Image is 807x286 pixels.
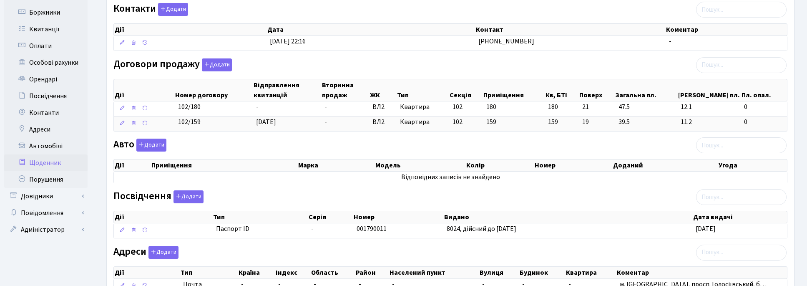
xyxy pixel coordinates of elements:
span: - [669,37,671,46]
input: Пошук... [696,137,787,153]
button: Адреси [148,246,178,259]
input: Пошук... [696,245,787,261]
th: Дії [114,267,180,278]
th: Загальна пл. [615,79,677,101]
th: Квартира [565,267,616,278]
th: Видано [443,211,692,223]
th: Номер [534,159,612,171]
a: Щоденник [4,154,88,171]
span: 159 [548,117,575,127]
th: Приміщення [483,79,544,101]
th: Серія [308,211,353,223]
button: Авто [136,139,166,152]
th: Угода [718,159,787,171]
span: [PHONE_NUMBER] [478,37,534,46]
span: - [256,102,259,111]
th: Район [355,267,389,278]
a: Додати [171,189,204,204]
span: - [311,224,314,233]
a: Контакти [4,104,88,121]
span: Квартира [400,102,446,112]
th: Номер [353,211,443,223]
span: [DATE] 22:16 [270,37,306,46]
th: Відправлення квитанцій [253,79,321,101]
a: Боржники [4,4,88,21]
th: Марка [297,159,375,171]
a: Повідомлення [4,205,88,221]
th: Контакт [475,24,665,35]
span: 180 [548,102,575,112]
a: Оплати [4,38,88,54]
span: - [324,102,327,111]
button: Посвідчення [173,190,204,203]
th: Дата видачі [692,211,787,223]
th: Приміщення [151,159,297,171]
th: Населений пункт [389,267,478,278]
th: Доданий [612,159,718,171]
span: 159 [486,117,496,127]
button: Контакти [158,3,188,16]
span: ВЛ2 [372,117,393,127]
span: 47.5 [618,102,674,112]
td: Відповідних записів не знайдено [114,172,787,183]
a: Орендарі [4,71,88,88]
th: Номер договору [174,79,253,101]
a: Порушення [4,171,88,188]
th: Вторинна продаж [321,79,369,101]
span: Паспорт ID [216,224,304,234]
span: 21 [582,102,612,112]
a: Квитанції [4,21,88,38]
span: 001790011 [357,224,387,233]
a: Додати [200,57,232,71]
th: Тип [180,267,238,278]
th: Колір [465,159,534,171]
th: Тип [212,211,307,223]
span: [DATE] [256,117,276,127]
span: 11.2 [681,117,737,127]
th: Модель [375,159,465,171]
th: Дії [114,211,212,223]
a: Адміністратор [4,221,88,238]
th: Область [310,267,355,278]
th: Коментар [616,267,787,278]
a: Додати [134,137,166,152]
th: Секція [449,79,483,101]
input: Пошук... [696,57,787,73]
span: - [324,117,327,127]
th: Дії [114,24,266,35]
span: 8024, дійсний до [DATE] [447,224,516,233]
a: Адреси [4,121,88,138]
th: Пл. опал. [741,79,787,101]
th: Дії [114,79,174,101]
th: Поверх [578,79,615,101]
span: 102 [453,117,463,127]
label: Контакти [113,3,188,16]
span: 12.1 [681,102,737,112]
a: Додати [156,2,188,16]
a: Автомобілі [4,138,88,154]
th: [PERSON_NAME] пл. [677,79,741,101]
label: Авто [113,139,166,152]
th: Країна [238,267,274,278]
span: ВЛ2 [372,102,393,112]
label: Адреси [113,246,178,259]
span: 0 [744,117,784,127]
label: Договори продажу [113,58,232,71]
th: ЖК [369,79,397,101]
span: 102/180 [178,102,201,111]
span: 39.5 [618,117,674,127]
a: Додати [146,244,178,259]
th: Коментар [665,24,787,35]
a: Особові рахунки [4,54,88,71]
a: Довідники [4,188,88,205]
th: Тип [396,79,449,101]
span: [DATE] [696,224,716,233]
label: Посвідчення [113,190,204,203]
th: Дата [266,24,475,35]
span: Квартира [400,117,446,127]
span: 102 [453,102,463,111]
input: Пошук... [696,2,787,18]
th: Будинок [519,267,565,278]
input: Пошук... [696,189,787,205]
span: 19 [582,117,612,127]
